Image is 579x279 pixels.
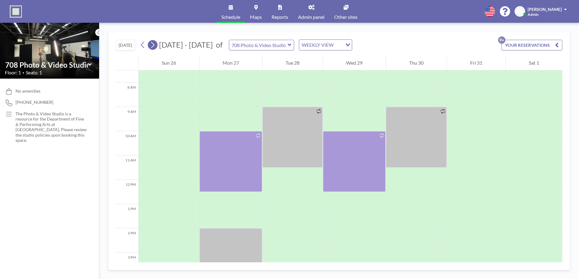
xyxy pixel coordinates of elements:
[116,40,135,50] button: [DATE]
[323,55,386,70] div: Wed 29
[216,40,223,49] span: of
[26,70,42,76] span: Seats: 1
[116,204,138,228] div: 1 PM
[528,12,539,17] span: Admin
[139,55,199,70] div: Sun 26
[5,60,88,69] input: 708 Photo & Video Studio
[298,15,324,19] span: Admin panel
[334,15,358,19] span: Other sites
[229,40,288,50] input: 708 Photo & Video Studio
[16,88,40,94] span: No amenities
[16,111,87,143] p: The Photo & Video Studio is a resource for the Department of Fine & Performing Arts at [GEOGRAPHI...
[335,41,342,49] input: Search for option
[10,5,22,18] img: organization-logo
[262,55,323,70] div: Tue 28
[116,253,138,277] div: 3 PM
[116,107,138,131] div: 9 AM
[386,55,447,70] div: Thu 30
[528,7,562,12] span: [PERSON_NAME]
[299,40,352,50] div: Search for option
[116,83,138,107] div: 8 AM
[250,15,262,19] span: Maps
[159,40,213,49] span: [DATE] - [DATE]
[221,15,240,19] span: Schedule
[16,100,53,105] span: [PHONE_NUMBER]
[116,155,138,180] div: 11 AM
[116,180,138,204] div: 12 PM
[5,70,21,76] span: Floor: 1
[23,71,24,75] span: •
[498,36,505,44] p: 9+
[501,40,562,50] button: YOUR RESERVATIONS9+
[116,131,138,155] div: 10 AM
[447,55,505,70] div: Fri 31
[116,228,138,253] div: 2 PM
[300,41,335,49] span: WEEKLY VIEW
[272,15,288,19] span: Reports
[516,9,524,14] span: NM
[116,58,138,83] div: 7 AM
[506,55,562,70] div: Sat 1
